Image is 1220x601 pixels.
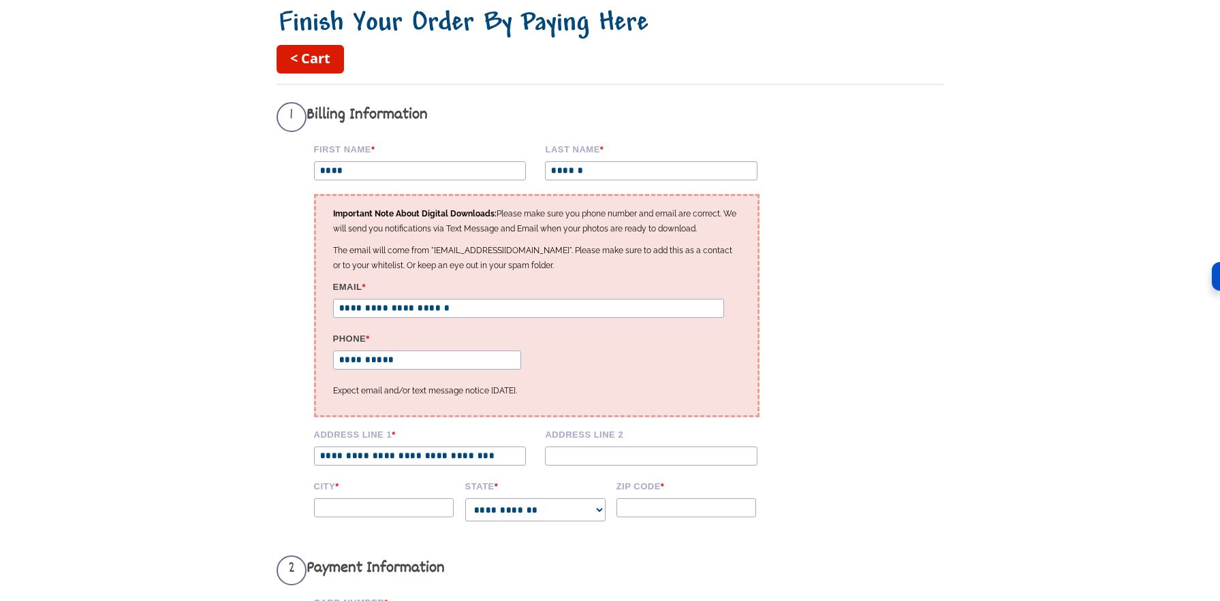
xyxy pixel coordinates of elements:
h3: Payment Information [277,555,777,585]
label: Zip code [616,479,758,491]
h3: Billing Information [277,102,777,132]
label: Address Line 1 [314,427,536,440]
p: The email will come from "[EMAIL_ADDRESS][DOMAIN_NAME]". Please make sure to add this as a contac... [333,243,740,273]
strong: Important Note About Digital Downloads: [333,209,497,218]
label: First Name [314,142,536,155]
label: Phone [333,331,529,344]
label: Email [333,280,740,292]
span: 1 [277,102,307,132]
label: State [465,479,607,491]
h1: Finish Your Order By Paying Here [277,8,944,39]
label: Last name [545,142,767,155]
p: Expect email and/or text message notice [DATE]. [333,383,740,398]
label: City [314,479,456,491]
span: 2 [277,555,307,585]
a: < Cart [277,45,344,74]
label: Address Line 2 [545,427,767,440]
p: Please make sure you phone number and email are correct. We will send you notifications via Text ... [333,206,740,236]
